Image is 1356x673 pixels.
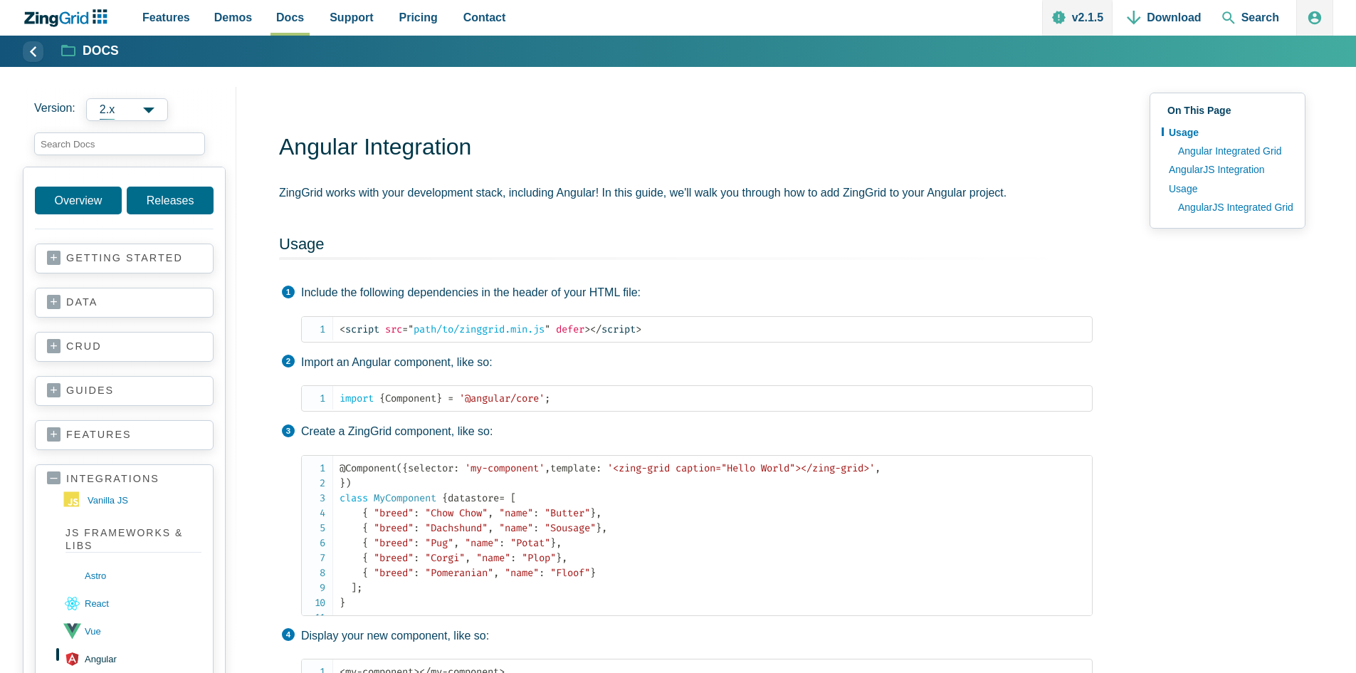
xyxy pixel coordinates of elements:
span: Version: [34,98,75,121]
span: defer [556,323,584,335]
a: Usage [279,235,325,253]
a: data [47,296,201,310]
a: Releases [127,187,214,214]
span: } [436,392,442,405]
span: Support [330,8,373,27]
a: guides [47,384,201,398]
p: ZingGrid works with your development stack, including Angular! In this guide, we'll walk you thro... [279,183,1093,202]
span: " [545,323,550,335]
span: , [488,522,493,534]
span: { [362,522,368,534]
span: } [596,522,601,534]
span: Component [345,462,396,474]
span: , [488,507,493,519]
span: = [402,323,408,335]
span: { [402,462,408,474]
span: : [533,522,539,534]
span: : [499,537,505,549]
p: Display your new component, like so: [301,627,1093,645]
span: { [379,392,385,405]
a: Angular Integrated Grid [1171,142,1293,160]
span: "breed" [374,552,414,564]
span: , [875,462,881,474]
span: Docs [276,8,304,27]
label: Versions [34,98,225,121]
span: = [448,392,453,405]
span: < [340,323,345,335]
span: src [385,323,402,335]
span: "breed" [374,507,414,519]
span: = [499,492,505,504]
span: path/to/zinggrid.min.js [402,323,550,335]
a: astro [63,562,201,590]
a: Docs [62,43,119,60]
a: features [47,428,201,442]
p: Create a ZingGrid component, like so: [301,422,1093,441]
span: '<zing-grid caption="Hello World"></zing-grid>' [607,462,875,474]
a: crud [47,340,201,354]
h1: Angular Integration [279,132,1093,165]
span: "name" [465,537,499,549]
span: "Dachshund" [425,522,488,534]
span: : [533,507,539,519]
code: Component [340,391,1092,406]
span: ) [345,477,351,489]
span: } [590,507,596,519]
span: "Corgi" [425,552,465,564]
span: "Pomeranian" [425,567,493,579]
span: ; [357,582,362,594]
span: class [340,492,368,504]
span: : [510,552,516,564]
span: } [550,537,556,549]
span: , [545,462,550,474]
span: "Pug" [425,537,453,549]
span: "Floof" [550,567,590,579]
strong: Js Frameworks & Libs [65,526,201,553]
span: "breed" [374,522,414,534]
span: , [562,552,567,564]
a: vue [63,617,201,645]
span: > [584,323,590,335]
span: import [340,392,374,405]
span: } [340,477,345,489]
span: script [340,323,379,335]
span: } [590,567,596,579]
span: : [414,522,419,534]
strong: Docs [83,45,119,58]
span: "name" [476,552,510,564]
span: > [636,323,641,335]
span: </ [590,323,601,335]
span: } [556,552,562,564]
span: , [556,537,562,549]
a: ZingChart Logo. Click to return to the homepage [23,9,115,27]
span: { [362,552,368,564]
span: "Plop" [522,552,556,564]
span: , [453,537,459,549]
span: , [596,507,601,519]
span: : [414,507,419,519]
span: script [590,323,636,335]
span: " [408,323,414,335]
span: : [539,567,545,579]
span: "name" [499,507,533,519]
span: { [442,492,448,504]
span: ; [545,392,550,405]
span: '@angular/core' [459,392,545,405]
p: Include the following dependencies in the header of your HTML file: [301,283,1093,302]
span: "Chow Chow" [425,507,488,519]
span: : [414,552,419,564]
span: Features [142,8,190,27]
p: Import an Angular component, like so: [301,353,1093,372]
span: : [414,567,419,579]
span: Demos [214,8,252,27]
span: { [362,507,368,519]
span: "name" [499,522,533,534]
code: @ selector template datastore [340,461,1092,610]
span: } [340,597,345,609]
span: , [465,552,471,564]
span: Pricing [399,8,438,27]
span: ] [351,582,357,594]
a: Usage [1162,179,1293,198]
span: "Potat" [510,537,550,549]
